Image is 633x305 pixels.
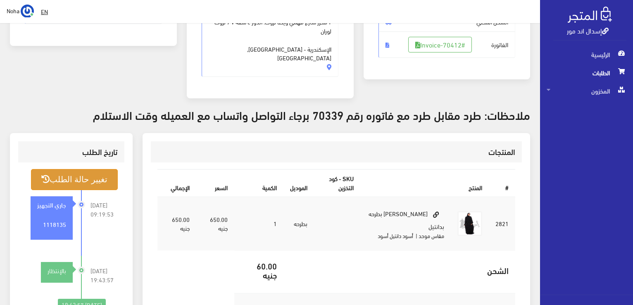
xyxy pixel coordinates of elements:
[489,197,515,250] td: 2821
[21,5,34,18] img: ...
[37,200,66,209] strong: جاري التجهيز
[489,170,515,197] th: #
[196,170,235,197] th: السعر
[378,31,516,58] span: الفاتورة
[38,4,51,19] a: EN
[7,5,19,16] span: Noha
[540,45,633,64] a: الرئيسية
[196,197,235,250] td: 650.00 جنيه
[90,200,118,219] span: [DATE] 09:19:53
[241,261,277,279] h5: 60.00 جنيه
[157,197,196,250] td: 650.00 جنيه
[360,170,489,197] th: المنتج
[234,197,283,250] td: 1
[43,219,66,229] strong: 1118135
[234,170,283,197] th: الكمية
[41,266,73,275] div: بالإنتظار
[157,148,515,156] h3: المنتجات
[90,266,118,284] span: [DATE] 19:43:57
[360,197,451,250] td: [PERSON_NAME] بطرحه بدانتيل
[209,8,332,62] span: ١ مكرر شارع فهمي ويصا ثروت. الدور ٤ شقه ٧ 7 ثروت لوران الإسكندرية - [GEOGRAPHIC_DATA], [GEOGRAPHI...
[25,148,118,156] h3: تاريخ الطلب
[419,231,444,241] small: مقاس موحد
[568,7,612,23] img: .
[547,82,626,100] span: المخزون
[283,197,314,250] td: بطرحه
[540,82,633,100] a: المخزون
[378,231,417,241] small: | أسود دانتيل أسود
[31,169,118,190] button: تغيير حالة الطلب
[314,170,360,197] th: SKU - كود التخزين
[408,37,472,52] a: #Invoice-70412
[547,64,626,82] span: الطلبات
[41,6,48,17] u: EN
[283,170,314,197] th: الموديل
[547,45,626,64] span: الرئيسية
[10,108,530,121] h3: ملاحظات: طرد مقابل طرد مع فاتوره رقم 70339 برجاء التواصل واتساب مع العميله وقت الاستلام
[567,24,609,36] a: إسدال اند مور
[7,4,34,17] a: ... Noha
[540,64,633,82] a: الطلبات
[157,170,196,197] th: اﻹجمالي
[290,266,509,275] h5: الشحن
